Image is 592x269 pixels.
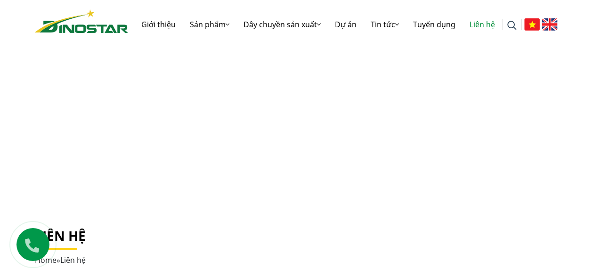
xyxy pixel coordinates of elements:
[507,21,517,30] img: search
[35,255,86,265] span: »
[364,9,406,40] a: Tin tức
[183,9,236,40] a: Sản phẩm
[542,18,558,31] img: English
[328,9,364,40] a: Dự án
[524,18,540,31] img: Tiếng Việt
[35,228,558,244] h1: Liên hệ
[134,9,183,40] a: Giới thiệu
[406,9,462,40] a: Tuyển dụng
[35,9,128,33] img: logo
[462,9,502,40] a: Liên hệ
[236,9,328,40] a: Dây chuyền sản xuất
[60,255,86,265] span: Liên hệ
